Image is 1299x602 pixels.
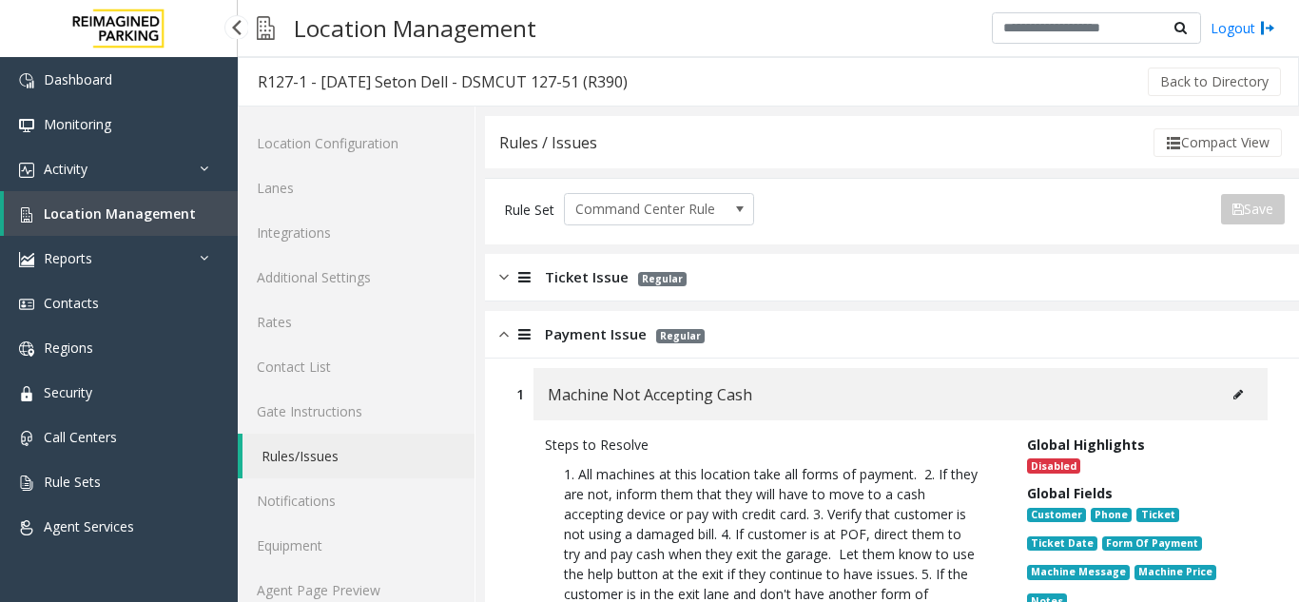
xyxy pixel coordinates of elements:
[1027,458,1080,474] span: Disabled
[545,435,998,455] div: Steps to Resolve
[238,478,475,523] a: Notifications
[19,520,34,535] img: 'icon'
[238,523,475,568] a: Equipment
[1027,565,1130,580] span: Machine Message
[4,191,238,236] a: Location Management
[19,476,34,491] img: 'icon'
[1027,536,1097,552] span: Ticket Date
[1221,194,1285,224] button: Save
[1027,436,1145,454] span: Global Highlights
[258,69,628,94] div: R127-1 - [DATE] Seton Dell - DSMCUT 127-51 (R390)
[656,329,705,343] span: Regular
[545,266,629,288] span: Ticket Issue
[516,384,524,404] div: 1
[19,297,34,312] img: 'icon'
[238,165,475,210] a: Lanes
[44,339,93,357] span: Regions
[238,389,475,434] a: Gate Instructions
[499,130,597,155] div: Rules / Issues
[19,73,34,88] img: 'icon'
[1091,508,1132,523] span: Phone
[19,252,34,267] img: 'icon'
[44,160,87,178] span: Activity
[44,70,112,88] span: Dashboard
[1027,508,1086,523] span: Customer
[19,386,34,401] img: 'icon'
[238,344,475,389] a: Contact List
[19,207,34,223] img: 'icon'
[1154,128,1282,157] button: Compact View
[19,163,34,178] img: 'icon'
[238,121,475,165] a: Location Configuration
[19,431,34,446] img: 'icon'
[638,272,687,286] span: Regular
[44,204,196,223] span: Location Management
[1148,68,1281,96] button: Back to Directory
[284,5,546,51] h3: Location Management
[19,118,34,133] img: 'icon'
[257,5,275,51] img: pageIcon
[242,434,475,478] a: Rules/Issues
[504,193,554,225] div: Rule Set
[1136,508,1178,523] span: Ticket
[1027,484,1113,502] span: Global Fields
[238,210,475,255] a: Integrations
[1102,536,1202,552] span: Form Of Payment
[44,294,99,312] span: Contacts
[499,323,509,345] img: opened
[238,255,475,300] a: Additional Settings
[565,194,715,224] span: Command Center Rules
[44,473,101,491] span: Rule Sets
[238,300,475,344] a: Rates
[545,323,647,345] span: Payment Issue
[548,382,752,407] span: Machine Not Accepting Cash
[1260,18,1275,38] img: logout
[44,428,117,446] span: Call Centers
[1134,565,1216,580] span: Machine Price
[1211,18,1275,38] a: Logout
[19,341,34,357] img: 'icon'
[44,115,111,133] span: Monitoring
[499,266,509,288] img: closed
[44,517,134,535] span: Agent Services
[44,249,92,267] span: Reports
[44,383,92,401] span: Security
